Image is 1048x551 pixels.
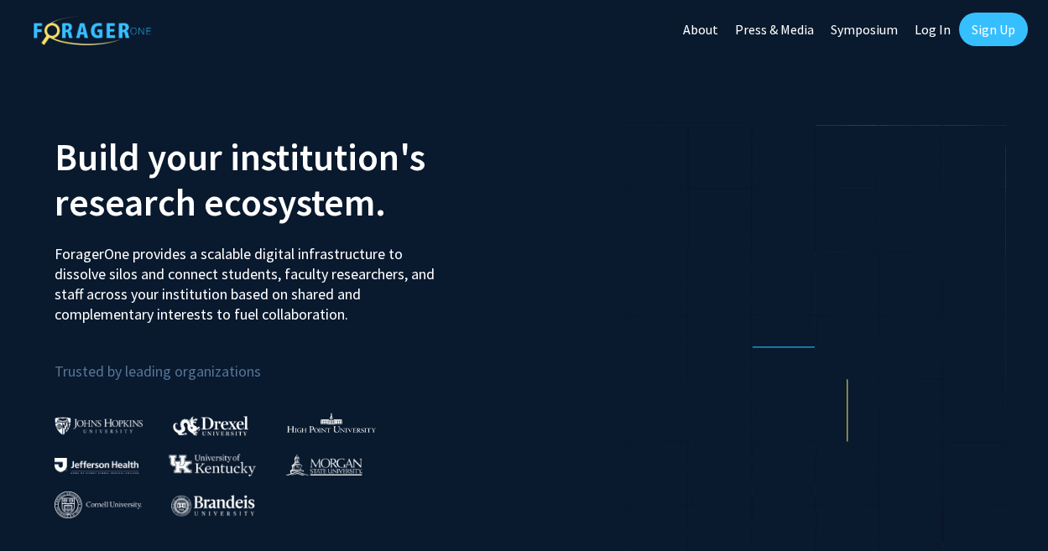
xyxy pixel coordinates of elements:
[55,338,512,384] p: Trusted by leading organizations
[55,491,142,519] img: Cornell University
[55,458,138,474] img: Thomas Jefferson University
[55,134,512,225] h2: Build your institution's research ecosystem.
[55,231,456,325] p: ForagerOne provides a scalable digital infrastructure to dissolve silos and connect students, fac...
[285,454,362,476] img: Morgan State University
[287,413,376,433] img: High Point University
[55,417,143,434] img: Johns Hopkins University
[173,416,248,435] img: Drexel University
[34,16,151,45] img: ForagerOne Logo
[959,13,1028,46] a: Sign Up
[171,495,255,516] img: Brandeis University
[169,454,256,476] img: University of Kentucky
